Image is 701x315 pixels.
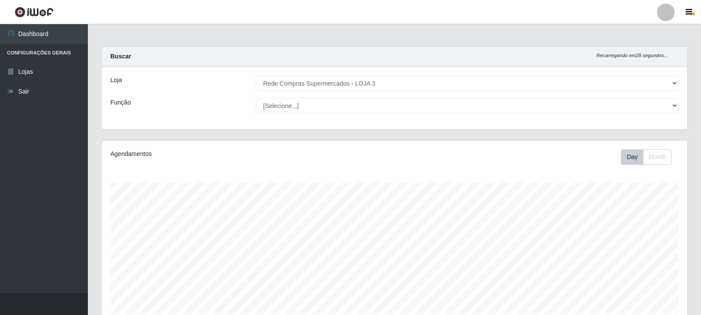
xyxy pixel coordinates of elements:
[110,76,122,85] label: Loja
[643,149,672,165] button: Month
[110,98,131,107] label: Função
[110,53,131,60] strong: Buscar
[596,53,668,58] i: Recarregando em 28 segundos...
[110,149,339,159] div: Agendamentos
[15,7,54,18] img: CoreUI Logo
[621,149,679,165] div: Toolbar with button groups
[621,149,643,165] button: Day
[621,149,672,165] div: First group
